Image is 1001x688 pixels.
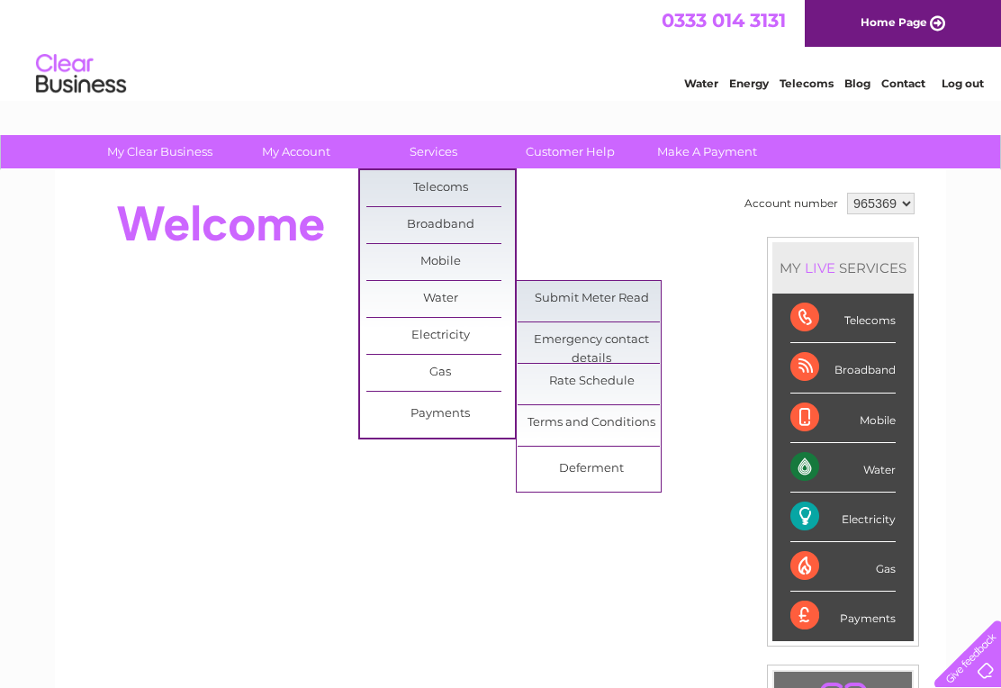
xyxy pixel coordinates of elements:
[366,207,515,243] a: Broadband
[790,343,896,393] div: Broadband
[684,77,718,90] a: Water
[366,318,515,354] a: Electricity
[366,170,515,206] a: Telecoms
[772,242,914,294] div: MY SERVICES
[518,405,666,441] a: Terms and Conditions
[35,47,127,102] img: logo.png
[790,592,896,640] div: Payments
[366,244,515,280] a: Mobile
[518,322,666,358] a: Emergency contact details
[496,135,645,168] a: Customer Help
[790,394,896,443] div: Mobile
[366,281,515,317] a: Water
[790,542,896,592] div: Gas
[77,10,927,87] div: Clear Business is a trading name of Verastar Limited (registered in [GEOGRAPHIC_DATA] No. 3667643...
[740,188,843,219] td: Account number
[86,135,234,168] a: My Clear Business
[633,135,781,168] a: Make A Payment
[844,77,870,90] a: Blog
[662,9,786,32] a: 0333 014 3131
[790,294,896,343] div: Telecoms
[366,396,515,432] a: Payments
[780,77,834,90] a: Telecoms
[222,135,371,168] a: My Account
[942,77,984,90] a: Log out
[359,135,508,168] a: Services
[518,281,666,317] a: Submit Meter Read
[881,77,925,90] a: Contact
[790,493,896,542] div: Electricity
[790,443,896,493] div: Water
[729,77,769,90] a: Energy
[366,355,515,391] a: Gas
[801,259,839,276] div: LIVE
[518,364,666,400] a: Rate Schedule
[518,451,666,487] a: Deferment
